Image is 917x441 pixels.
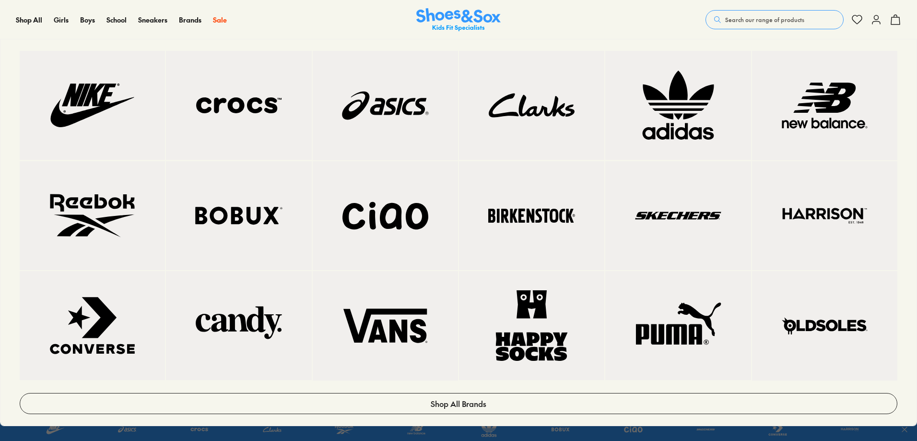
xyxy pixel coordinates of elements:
a: Shop All [16,15,42,25]
a: Shoes & Sox [416,8,501,32]
button: Open gorgias live chat [5,3,34,32]
a: Brands [179,15,201,25]
span: Sneakers [138,15,167,24]
a: Shop All Brands [20,393,897,414]
span: Girls [54,15,69,24]
a: Girls [54,15,69,25]
button: Search our range of products [705,10,844,29]
span: Sale [213,15,227,24]
a: Boys [80,15,95,25]
a: Sale [213,15,227,25]
span: Boys [80,15,95,24]
span: Shop All [16,15,42,24]
img: SNS_Logo_Responsive.svg [416,8,501,32]
span: Search our range of products [725,15,804,24]
span: Shop All Brands [431,398,486,409]
a: Sneakers [138,15,167,25]
a: School [106,15,127,25]
span: Brands [179,15,201,24]
span: School [106,15,127,24]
